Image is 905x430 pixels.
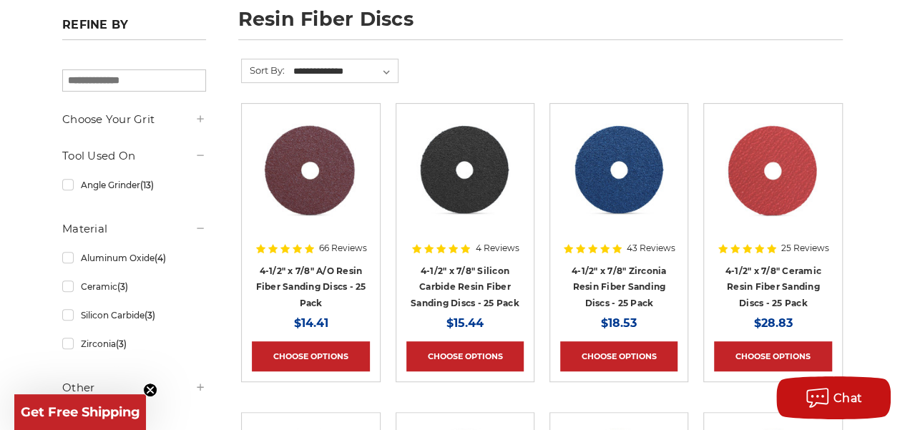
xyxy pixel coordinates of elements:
span: 25 Reviews [781,244,829,253]
span: $14.41 [293,316,328,330]
a: Angle Grinder [62,172,206,197]
button: Close teaser [143,383,157,397]
img: 4.5 inch resin fiber disc [253,114,369,228]
span: 4 Reviews [475,244,519,253]
a: Choose Options [714,341,831,371]
a: 4-1/2" zirc resin fiber disc [560,114,677,231]
span: (3) [145,310,155,321]
h5: Refine by [62,18,206,40]
a: Silicon Carbide [62,303,206,328]
span: $18.53 [601,316,637,330]
a: Aluminum Oxide [62,245,206,270]
h5: Choose Your Grit [62,111,206,128]
a: 4-1/2" x 7/8" Zirconia Resin Fiber Sanding Discs - 25 Pack [572,265,667,308]
img: 4-1/2" zirc resin fiber disc [562,114,677,228]
div: Get Free ShippingClose teaser [14,394,146,430]
a: Choose Options [560,341,677,371]
a: 4-1/2" x 7/8" Ceramic Resin Fiber Sanding Discs - 25 Pack [725,265,821,308]
select: Sort By: [291,61,398,82]
span: Chat [833,391,863,405]
label: Sort By: [242,59,285,81]
h5: Other [62,379,206,396]
a: 4-1/2" ceramic resin fiber disc [714,114,831,231]
span: (4) [155,253,166,263]
img: 4.5 Inch Silicon Carbide Resin Fiber Discs [407,114,522,228]
span: Get Free Shipping [21,404,140,420]
h1: resin fiber discs [238,9,843,40]
a: 4.5 Inch Silicon Carbide Resin Fiber Discs [406,114,524,231]
a: Choose Options [406,341,524,371]
a: 4-1/2" x 7/8" Silicon Carbide Resin Fiber Sanding Discs - 25 Pack [411,265,519,308]
a: Zirconia [62,331,206,356]
h5: Tool Used On [62,147,206,165]
span: (13) [140,180,154,190]
span: $28.83 [754,316,793,330]
a: 4.5 inch resin fiber disc [252,114,369,231]
span: (3) [116,338,127,349]
span: (3) [117,281,128,292]
button: Chat [776,376,891,419]
a: Ceramic [62,274,206,299]
span: $15.44 [446,316,484,330]
a: 4-1/2" x 7/8" A/O Resin Fiber Sanding Discs - 25 Pack [255,265,366,308]
h5: Material [62,220,206,238]
img: 4-1/2" ceramic resin fiber disc [715,114,831,228]
span: 43 Reviews [627,244,675,253]
a: Choose Options [252,341,369,371]
span: 66 Reviews [319,244,367,253]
